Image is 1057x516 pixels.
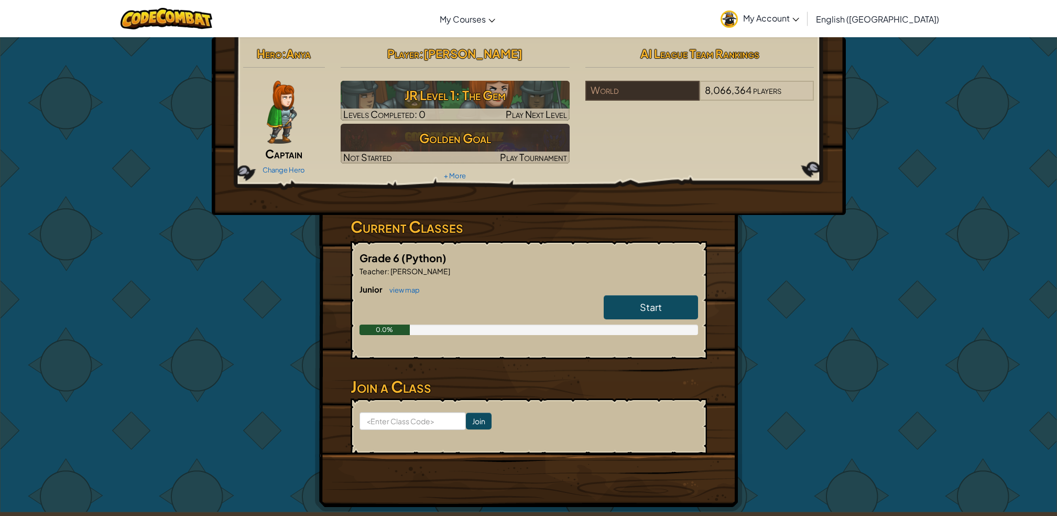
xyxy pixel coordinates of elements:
[816,14,939,25] span: English ([GEOGRAPHIC_DATA])
[282,46,286,61] span: :
[585,91,814,103] a: World8,066,364players
[359,412,466,430] input: <Enter Class Code>
[341,126,570,150] h3: Golden Goal
[419,46,423,61] span: :
[341,81,570,121] img: JR Level 1: The Gem
[341,81,570,121] a: Play Next Level
[389,266,450,276] span: [PERSON_NAME]
[743,13,799,24] span: My Account
[267,81,297,144] img: captain-pose.png
[401,251,446,264] span: (Python)
[359,266,387,276] span: Teacher
[721,10,738,28] img: avatar
[640,46,759,61] span: AI League Team Rankings
[811,5,944,33] a: English ([GEOGRAPHIC_DATA])
[341,124,570,164] img: Golden Goal
[263,166,305,174] a: Change Hero
[257,46,282,61] span: Hero
[753,84,781,96] span: players
[387,46,419,61] span: Player
[506,108,567,120] span: Play Next Level
[343,108,426,120] span: Levels Completed: 0
[434,5,500,33] a: My Courses
[343,151,392,163] span: Not Started
[286,46,311,61] span: Anya
[359,284,384,294] span: Junior
[351,375,707,399] h3: Join a Class
[500,151,567,163] span: Play Tournament
[341,83,570,107] h3: JR Level 1: The Gem
[384,286,420,294] a: view map
[359,325,410,335] div: 0.0%
[705,84,751,96] span: 8,066,364
[387,266,389,276] span: :
[423,46,522,61] span: [PERSON_NAME]
[351,215,707,239] h3: Current Classes
[341,124,570,164] a: Golden GoalNot StartedPlay Tournament
[466,413,492,429] input: Join
[359,251,401,264] span: Grade 6
[440,14,486,25] span: My Courses
[585,81,700,101] div: World
[640,301,662,313] span: Start
[715,2,804,35] a: My Account
[444,171,466,180] a: + More
[265,146,302,161] span: Captain
[121,8,212,29] img: CodeCombat logo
